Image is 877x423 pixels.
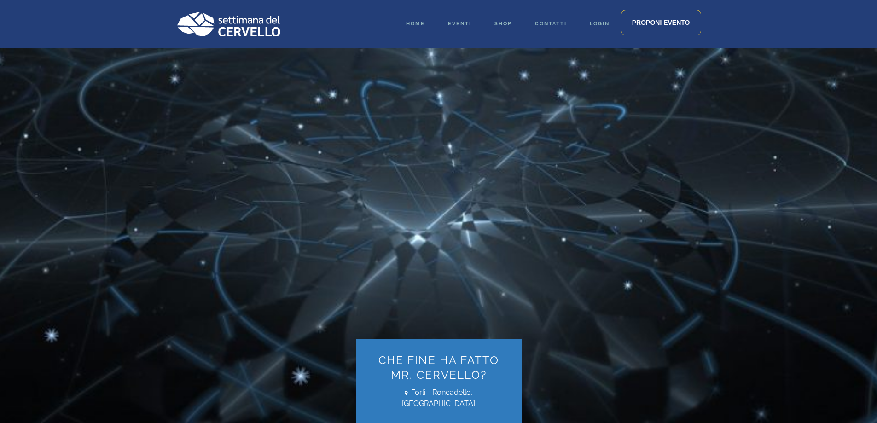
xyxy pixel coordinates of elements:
span: Contatti [535,21,567,27]
h1: Che fine ha fatto Mr. Cervello? [370,353,508,382]
span: Login [590,21,610,27]
span: Home [406,21,425,27]
span: Eventi [448,21,471,27]
span: Forlì - Roncadello, [GEOGRAPHIC_DATA] [370,387,508,409]
a: Proponi evento [621,10,701,35]
span: Shop [494,21,512,27]
span: Proponi evento [632,19,690,26]
img: Logo [176,12,280,36]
